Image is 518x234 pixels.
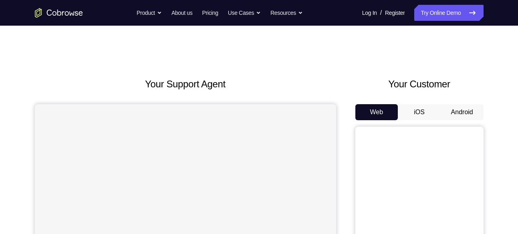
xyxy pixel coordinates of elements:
[414,5,483,21] a: Try Online Demo
[385,5,405,21] a: Register
[398,104,441,120] button: iOS
[380,8,382,18] span: /
[362,5,377,21] a: Log In
[270,5,303,21] button: Resources
[35,77,336,91] h2: Your Support Agent
[137,5,162,21] button: Product
[441,104,484,120] button: Android
[355,104,398,120] button: Web
[35,8,83,18] a: Go to the home page
[202,5,218,21] a: Pricing
[228,5,261,21] button: Use Cases
[171,5,192,21] a: About us
[355,77,484,91] h2: Your Customer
